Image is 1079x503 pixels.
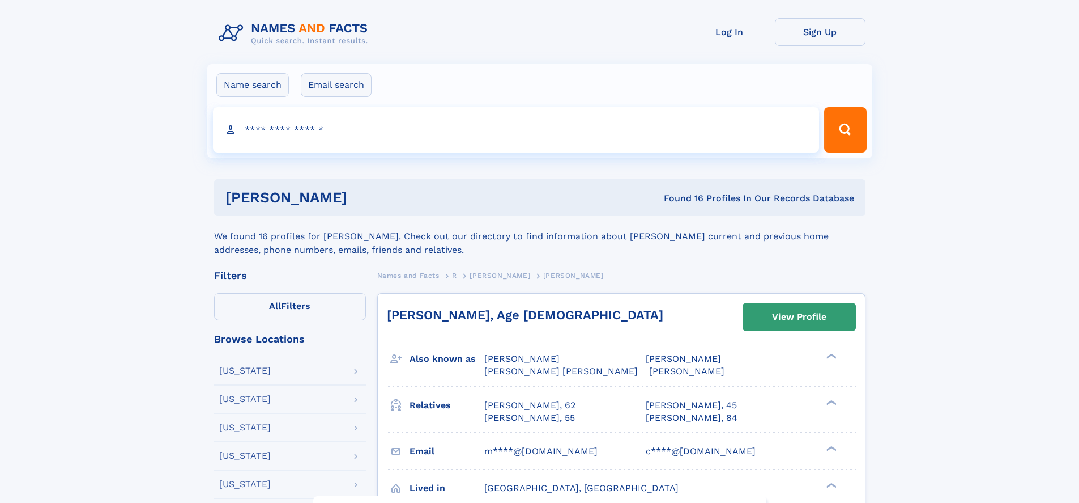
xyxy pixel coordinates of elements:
[484,353,560,364] span: [PERSON_NAME]
[649,366,724,377] span: [PERSON_NAME]
[484,366,638,377] span: [PERSON_NAME] [PERSON_NAME]
[646,353,721,364] span: [PERSON_NAME]
[410,442,484,461] h3: Email
[301,73,372,97] label: Email search
[410,349,484,369] h3: Also known as
[214,334,366,344] div: Browse Locations
[387,308,663,322] a: [PERSON_NAME], Age [DEMOGRAPHIC_DATA]
[219,366,271,375] div: [US_STATE]
[484,399,575,412] a: [PERSON_NAME], 62
[452,268,457,282] a: R
[775,18,865,46] a: Sign Up
[684,18,775,46] a: Log In
[543,272,604,280] span: [PERSON_NAME]
[219,451,271,460] div: [US_STATE]
[824,399,837,406] div: ❯
[484,483,679,493] span: [GEOGRAPHIC_DATA], [GEOGRAPHIC_DATA]
[219,480,271,489] div: [US_STATE]
[219,395,271,404] div: [US_STATE]
[213,107,820,153] input: search input
[646,399,737,412] a: [PERSON_NAME], 45
[214,216,865,257] div: We found 16 profiles for [PERSON_NAME]. Check out our directory to find information about [PERSON...
[225,191,506,205] h1: [PERSON_NAME]
[824,481,837,489] div: ❯
[824,445,837,452] div: ❯
[484,412,575,424] a: [PERSON_NAME], 55
[470,272,530,280] span: [PERSON_NAME]
[219,423,271,432] div: [US_STATE]
[216,73,289,97] label: Name search
[505,192,854,205] div: Found 16 Profiles In Our Records Database
[470,268,530,282] a: [PERSON_NAME]
[214,293,366,320] label: Filters
[214,18,377,49] img: Logo Names and Facts
[743,303,855,331] a: View Profile
[377,268,440,282] a: Names and Facts
[772,304,826,330] div: View Profile
[824,353,837,360] div: ❯
[269,301,281,311] span: All
[824,107,866,153] button: Search Button
[452,272,457,280] span: R
[214,270,366,281] div: Filters
[410,479,484,498] h3: Lived in
[646,412,737,424] a: [PERSON_NAME], 84
[410,396,484,415] h3: Relatives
